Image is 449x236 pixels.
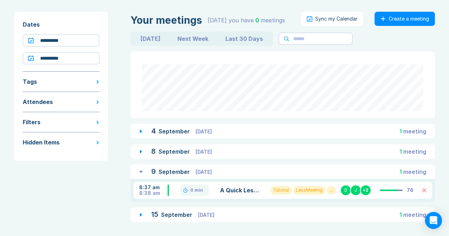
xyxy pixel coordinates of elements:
[327,186,336,194] div: ...
[139,190,168,196] div: 8:38 am
[139,185,168,190] div: 8:37 am
[255,17,259,24] span: 0
[159,148,191,155] span: September
[301,12,363,26] button: Sync my Calendar
[350,185,361,196] div: J
[399,148,402,155] span: 1
[161,211,194,218] span: September
[403,168,426,175] span: meeting
[23,118,40,126] div: Filters
[131,15,202,26] div: Your meetings
[196,128,212,135] span: [DATE]
[23,138,60,147] div: Hidden Items
[23,20,99,29] div: Dates
[151,127,156,135] span: 4
[270,186,292,194] div: Tutorial
[220,186,262,194] a: A Quick LessMeeting "Meeting Page" Tutorial
[159,168,191,175] span: September
[407,187,414,193] div: 76
[196,149,212,155] span: [DATE]
[403,148,426,155] span: meeting
[360,185,371,196] div: + 2
[425,212,442,229] div: Open Intercom Messenger
[403,128,426,135] span: meeting
[399,168,402,175] span: 1
[190,187,203,193] div: 0 min
[151,167,156,176] span: 9
[132,33,169,44] button: [DATE]
[293,186,325,194] div: LessMeeting
[340,185,351,196] div: D
[208,16,285,24] div: [DATE] you have meeting s
[399,128,402,135] span: 1
[399,211,402,218] span: 1
[169,33,217,44] button: Next Week
[198,212,214,218] span: [DATE]
[403,211,426,218] span: meeting
[23,98,53,106] div: Attendees
[151,147,156,155] span: 8
[374,12,435,26] button: Create a meeting
[217,33,272,44] button: Last 30 Days
[315,16,357,22] div: Sync my Calendar
[422,188,426,192] button: Delete
[23,77,37,86] div: Tags
[151,210,158,219] span: 15
[196,169,212,175] span: [DATE]
[159,128,191,135] span: September
[389,16,429,22] div: Create a meeting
